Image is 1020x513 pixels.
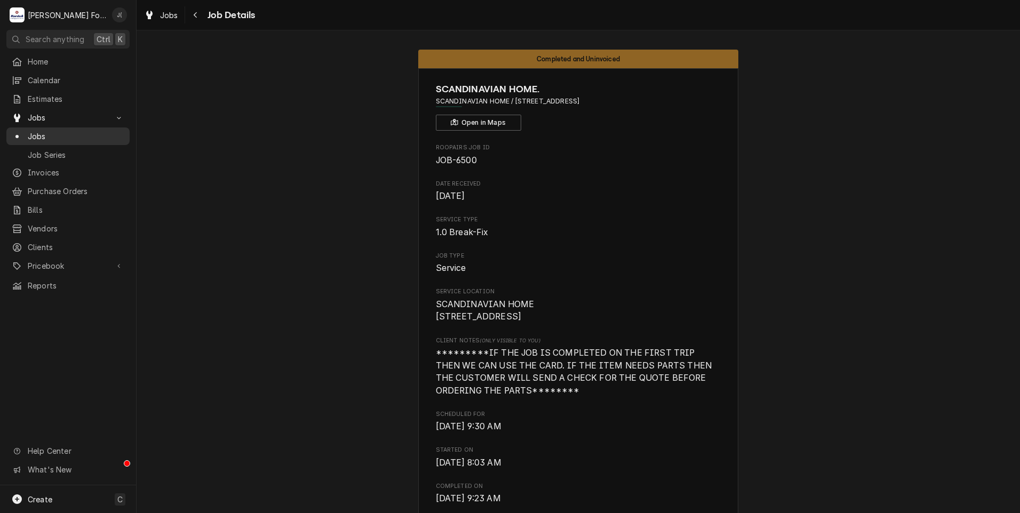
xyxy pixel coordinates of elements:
button: Navigate back [187,6,204,23]
a: Jobs [6,127,130,145]
span: Date Received [436,190,721,203]
span: Estimates [28,93,124,105]
a: Vendors [6,220,130,237]
span: Bills [28,204,124,215]
a: Go to What's New [6,461,130,478]
div: Jeff Debigare (109)'s Avatar [112,7,127,22]
div: M [10,7,25,22]
span: Completed On [436,492,721,505]
span: [DATE] 8:03 AM [436,458,501,468]
div: Marshall Food Equipment Service's Avatar [10,7,25,22]
div: Job Type [436,252,721,275]
span: Pricebook [28,260,108,271]
span: SCANDINAVIAN HOME [STREET_ADDRESS] [436,299,535,322]
span: [object Object] [436,347,721,397]
div: J( [112,7,127,22]
span: Job Series [28,149,124,161]
span: *********IF THE JOB IS COMPLETED ON THE FIRST TRIP THEN WE CAN USE THE CARD. IF THE ITEM NEEDS PA... [436,348,714,396]
span: 1.0 Break-Fix [436,227,489,237]
div: Completed On [436,482,721,505]
a: Bills [6,201,130,219]
div: Service Type [436,215,721,238]
span: [DATE] [436,191,465,201]
span: Search anything [26,34,84,45]
span: Started On [436,446,721,454]
a: Go to Jobs [6,109,130,126]
span: K [118,34,123,45]
a: Home [6,53,130,70]
a: Estimates [6,90,130,108]
span: Home [28,56,124,67]
span: Job Type [436,252,721,260]
span: Ctrl [97,34,110,45]
span: Service Location [436,287,721,296]
span: Name [436,82,721,97]
span: Client Notes [436,336,721,345]
span: JOB-6500 [436,155,477,165]
div: Status [418,50,738,68]
div: [PERSON_NAME] Food Equipment Service [28,10,106,21]
span: Jobs [160,10,178,21]
div: [object Object] [436,336,721,397]
button: Open in Maps [436,115,521,131]
span: Calendar [28,75,124,86]
span: Service [436,263,466,273]
span: Roopairs Job ID [436,143,721,152]
span: Invoices [28,167,124,178]
a: Invoices [6,164,130,181]
span: Service Location [436,298,721,323]
a: Reports [6,277,130,294]
span: Scheduled For [436,420,721,433]
span: [DATE] 9:30 AM [436,421,501,431]
span: Address [436,97,721,106]
span: Roopairs Job ID [436,154,721,167]
span: Reports [28,280,124,291]
span: Job Type [436,262,721,275]
div: Client Information [436,82,721,131]
a: Job Series [6,146,130,164]
div: Roopairs Job ID [436,143,721,166]
span: (Only Visible to You) [480,338,540,343]
span: Jobs [28,131,124,142]
a: Calendar [6,71,130,89]
span: Jobs [28,112,108,123]
span: C [117,494,123,505]
div: Service Location [436,287,721,323]
span: Service Type [436,215,721,224]
span: Completed and Uninvoiced [537,55,620,62]
div: Scheduled For [436,410,721,433]
span: Started On [436,456,721,469]
span: [DATE] 9:23 AM [436,493,501,503]
a: Clients [6,238,130,256]
a: Jobs [140,6,182,24]
span: Create [28,495,52,504]
div: Started On [436,446,721,469]
span: Vendors [28,223,124,234]
span: Service Type [436,226,721,239]
a: Go to Help Center [6,442,130,460]
a: Go to Pricebook [6,257,130,275]
span: Help Center [28,445,123,456]
button: Search anythingCtrlK [6,30,130,49]
span: Clients [28,242,124,253]
span: Purchase Orders [28,186,124,197]
span: Job Details [204,8,256,22]
a: Purchase Orders [6,182,130,200]
div: Date Received [436,180,721,203]
span: Scheduled For [436,410,721,419]
span: Date Received [436,180,721,188]
span: What's New [28,464,123,475]
span: Completed On [436,482,721,491]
